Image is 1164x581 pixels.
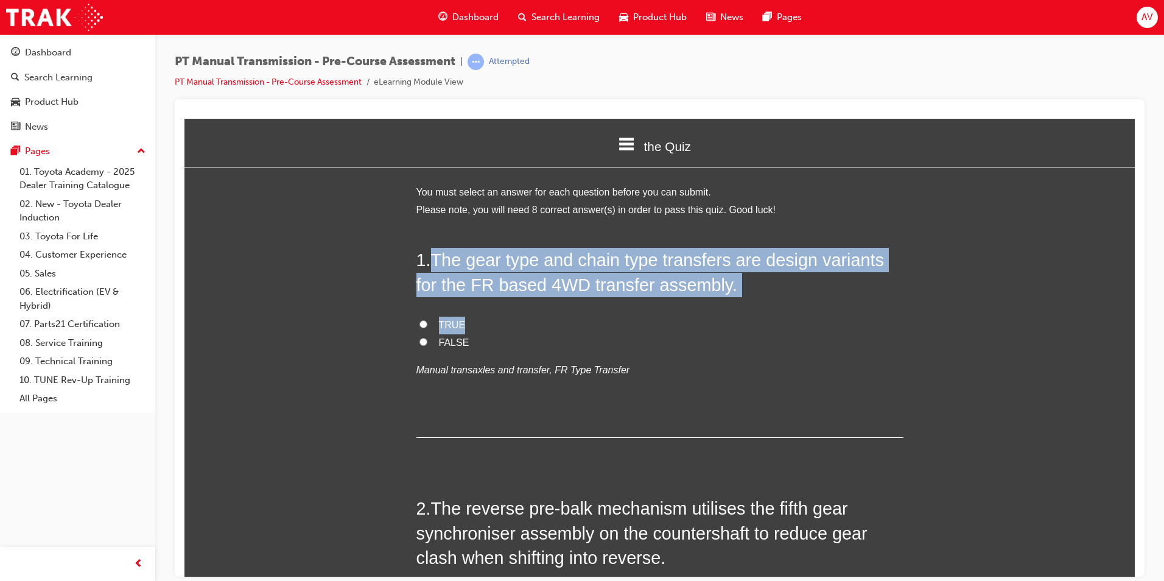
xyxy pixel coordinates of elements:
span: car-icon [11,97,20,108]
a: All Pages [15,389,150,408]
span: The gear type and chain type transfers are design variants for the FR based 4WD transfer assembly. [232,132,699,175]
span: pages-icon [763,10,772,25]
a: 03. Toyota For Life [15,227,150,246]
a: 04. Customer Experience [15,245,150,264]
div: Attempted [489,56,530,68]
span: news-icon [706,10,715,25]
button: Pages [5,140,150,163]
div: Pages [25,144,50,158]
a: pages-iconPages [753,5,812,30]
img: Trak [6,4,103,31]
a: 05. Sales [15,264,150,283]
h2: 1 . [232,129,719,178]
h2: 2 . [232,378,719,451]
em: Manual transaxles and transfer, FR Type Transfer [232,246,446,256]
li: eLearning Module View [374,76,463,90]
span: News [720,10,743,24]
a: News [5,116,150,138]
span: guage-icon [11,48,20,58]
input: FALSE [235,219,243,227]
a: guage-iconDashboard [429,5,508,30]
a: car-iconProduct Hub [609,5,696,30]
a: Product Hub [5,91,150,113]
a: news-iconNews [696,5,753,30]
a: 09. Technical Training [15,352,150,371]
span: FALSE [254,219,285,229]
span: guage-icon [438,10,447,25]
a: Search Learning [5,66,150,89]
a: PT Manual Transmission - Pre-Course Assessment [175,77,362,87]
div: Search Learning [24,71,93,85]
span: AV [1141,10,1152,24]
span: car-icon [619,10,628,25]
span: Pages [777,10,802,24]
li: Please note, you will need 8 correct answer(s) in order to pass this quiz. Good luck! [232,83,719,100]
span: Search Learning [531,10,600,24]
span: prev-icon [134,557,143,572]
a: search-iconSearch Learning [508,5,609,30]
span: search-icon [11,72,19,83]
span: up-icon [137,144,145,160]
span: The reverse pre-balk mechanism utilises the fifth gear synchroniser assembly on the countershaft ... [232,380,683,449]
a: 08. Service Training [15,334,150,353]
a: 01. Toyota Academy - 2025 Dealer Training Catalogue [15,163,150,195]
span: the Quiz [460,21,507,35]
div: Dashboard [25,46,71,60]
span: search-icon [518,10,527,25]
span: learningRecordVerb_ATTEMPT-icon [468,54,484,70]
div: News [25,120,48,134]
li: You must select an answer for each question before you can submit. [232,65,719,83]
button: DashboardSearch LearningProduct HubNews [5,39,150,140]
span: Product Hub [633,10,687,24]
span: TRUE [254,201,281,211]
button: AV [1137,7,1158,28]
a: 06. Electrification (EV & Hybrid) [15,283,150,315]
input: TRUE [235,202,243,210]
span: PT Manual Transmission - Pre-Course Assessment [175,55,455,69]
span: Dashboard [452,10,499,24]
a: 10. TUNE Rev-Up Training [15,371,150,390]
span: pages-icon [11,146,20,157]
div: Product Hub [25,95,79,109]
a: 02. New - Toyota Dealer Induction [15,195,150,227]
span: news-icon [11,122,20,133]
span: | [460,55,463,69]
a: Dashboard [5,41,150,64]
a: 07. Parts21 Certification [15,315,150,334]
